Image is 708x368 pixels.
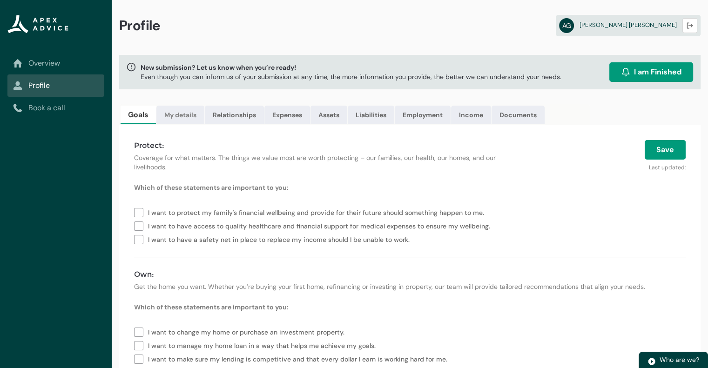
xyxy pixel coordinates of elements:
a: AG[PERSON_NAME] [PERSON_NAME] [556,15,701,36]
button: Logout [682,18,697,33]
p: Even though you can inform us of your submission at any time, the more information you provide, t... [141,72,561,81]
a: Income [451,106,491,124]
nav: Sub page [7,52,104,119]
p: Last updated: [509,160,686,172]
a: Profile [13,80,99,91]
h4: Protect: [134,140,498,151]
span: Who are we? [660,355,699,364]
a: Goals [121,106,156,124]
img: Apex Advice Group [7,15,68,33]
span: I want to manage my home loan in a way that helps me achieve my goals. [148,338,379,352]
span: Profile [119,17,161,34]
span: I want to make sure my lending is competitive and that every dollar I earn is working hard for me. [148,352,451,365]
span: I want to have access to quality healthcare and financial support for medical expenses to ensure ... [148,219,494,232]
a: Documents [492,106,545,124]
span: New submission? Let us know when you’re ready! [141,63,561,72]
a: Employment [395,106,451,124]
p: Get the home you want. Whether you’re buying your first home, refinancing or investing in propert... [134,282,686,291]
span: I want to have a safety net in place to replace my income should I be unable to work. [148,232,413,246]
abbr: AG [559,18,574,33]
h4: Own: [134,269,686,280]
a: Assets [310,106,347,124]
a: Relationships [205,106,264,124]
a: Liabilities [348,106,394,124]
a: Book a call [13,102,99,114]
span: I want to change my home or purchase an investment property. [148,325,348,338]
p: Which of these statements are important to you: [134,302,686,312]
span: I am Finished [634,67,681,78]
a: Expenses [264,106,310,124]
p: Which of these statements are important to you: [134,183,686,192]
p: Coverage for what matters. The things we value most are worth protecting – our families, our heal... [134,153,498,172]
img: play.svg [647,357,656,366]
button: I am Finished [609,62,693,82]
a: My details [156,106,204,124]
a: Overview [13,58,99,69]
button: Save [645,140,686,160]
img: alarm.svg [621,67,630,77]
span: [PERSON_NAME] [PERSON_NAME] [580,21,677,29]
span: I want to protect my family's financial wellbeing and provide for their future should something h... [148,205,488,219]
